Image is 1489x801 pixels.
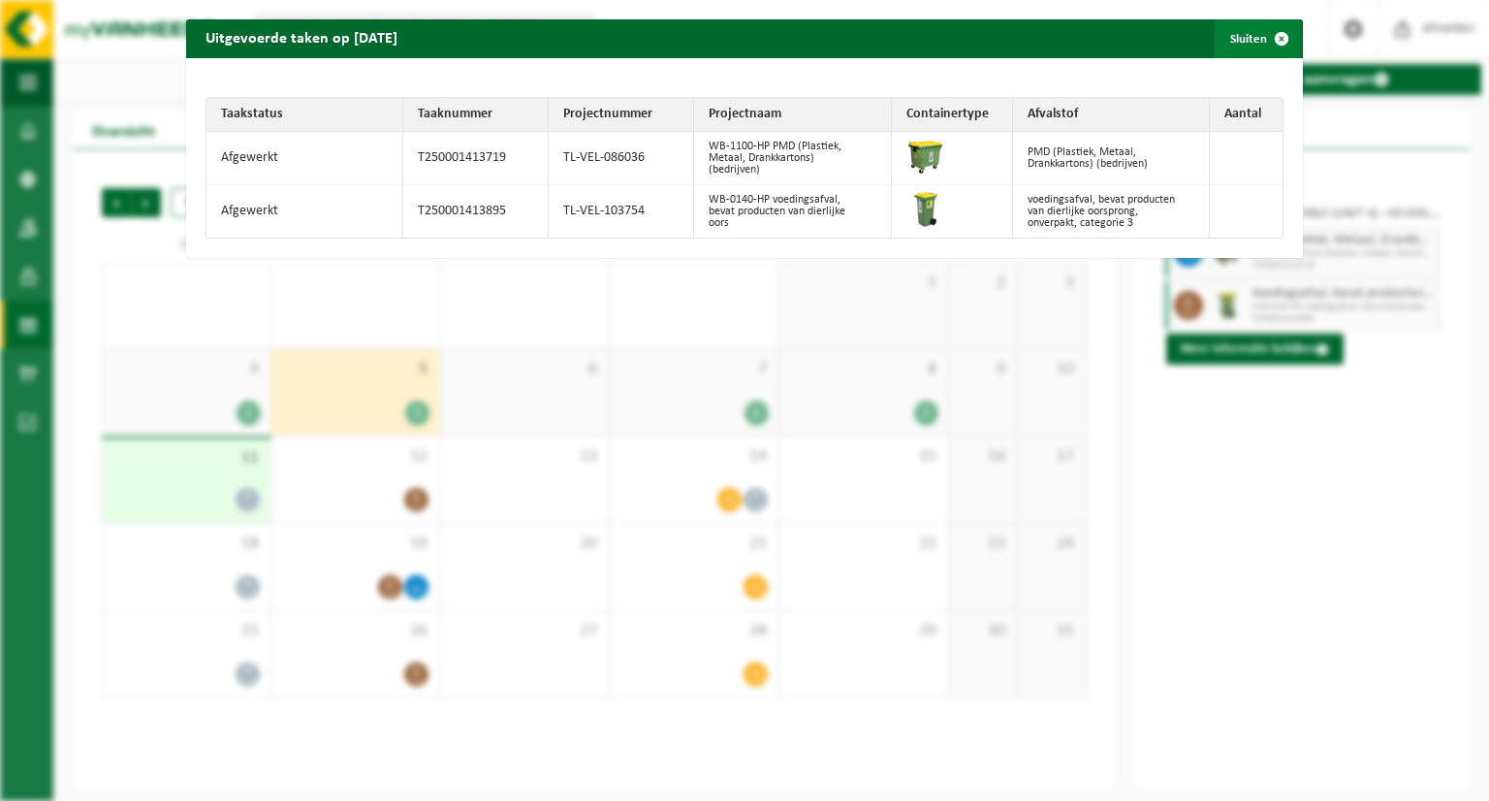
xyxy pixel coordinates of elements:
[1013,132,1210,185] td: PMD (Plastiek, Metaal, Drankkartons) (bedrijven)
[906,137,945,176] img: WB-1100-HPE-GN-50
[403,132,549,185] td: T250001413719
[186,19,417,56] h2: Uitgevoerde taken op [DATE]
[694,98,891,132] th: Projectnaam
[1210,98,1283,132] th: Aantal
[403,98,549,132] th: Taaknummer
[206,132,403,185] td: Afgewerkt
[549,98,694,132] th: Projectnummer
[206,98,403,132] th: Taakstatus
[549,185,694,238] td: TL-VEL-103754
[906,190,945,229] img: WB-0140-HPE-GN-50
[1013,98,1210,132] th: Afvalstof
[403,185,549,238] td: T250001413895
[694,132,891,185] td: WB-1100-HP PMD (Plastiek, Metaal, Drankkartons) (bedrijven)
[1013,185,1210,238] td: voedingsafval, bevat producten van dierlijke oorsprong, onverpakt, categorie 3
[206,185,403,238] td: Afgewerkt
[549,132,694,185] td: TL-VEL-086036
[1215,19,1301,58] button: Sluiten
[694,185,891,238] td: WB-0140-HP voedingsafval, bevat producten van dierlijke oors
[892,98,1013,132] th: Containertype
